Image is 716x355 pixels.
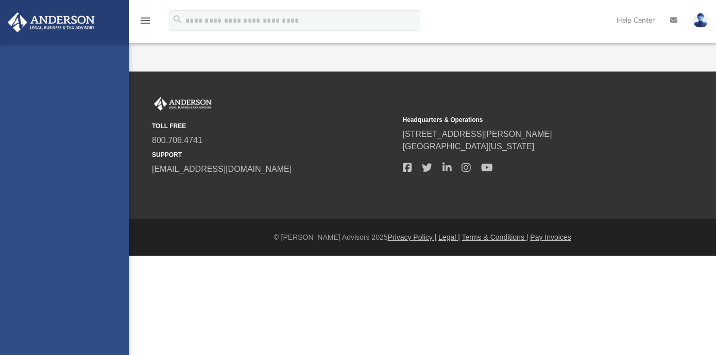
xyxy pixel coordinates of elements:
a: Legal | [438,233,460,241]
div: © [PERSON_NAME] Advisors 2025 [129,232,716,243]
i: menu [139,14,151,27]
a: Terms & Conditions | [462,233,529,241]
a: [GEOGRAPHIC_DATA][US_STATE] [403,142,535,151]
img: User Pic [693,13,708,28]
a: 800.706.4741 [152,136,202,145]
small: Headquarters & Operations [403,115,646,125]
a: [EMAIL_ADDRESS][DOMAIN_NAME] [152,165,292,173]
img: Anderson Advisors Platinum Portal [5,12,98,32]
a: [STREET_ADDRESS][PERSON_NAME] [403,130,552,138]
a: Pay Invoices [530,233,571,241]
a: Privacy Policy | [388,233,437,241]
img: Anderson Advisors Platinum Portal [152,97,214,111]
small: SUPPORT [152,150,396,159]
i: search [172,14,183,25]
small: TOLL FREE [152,121,396,131]
a: menu [139,20,151,27]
